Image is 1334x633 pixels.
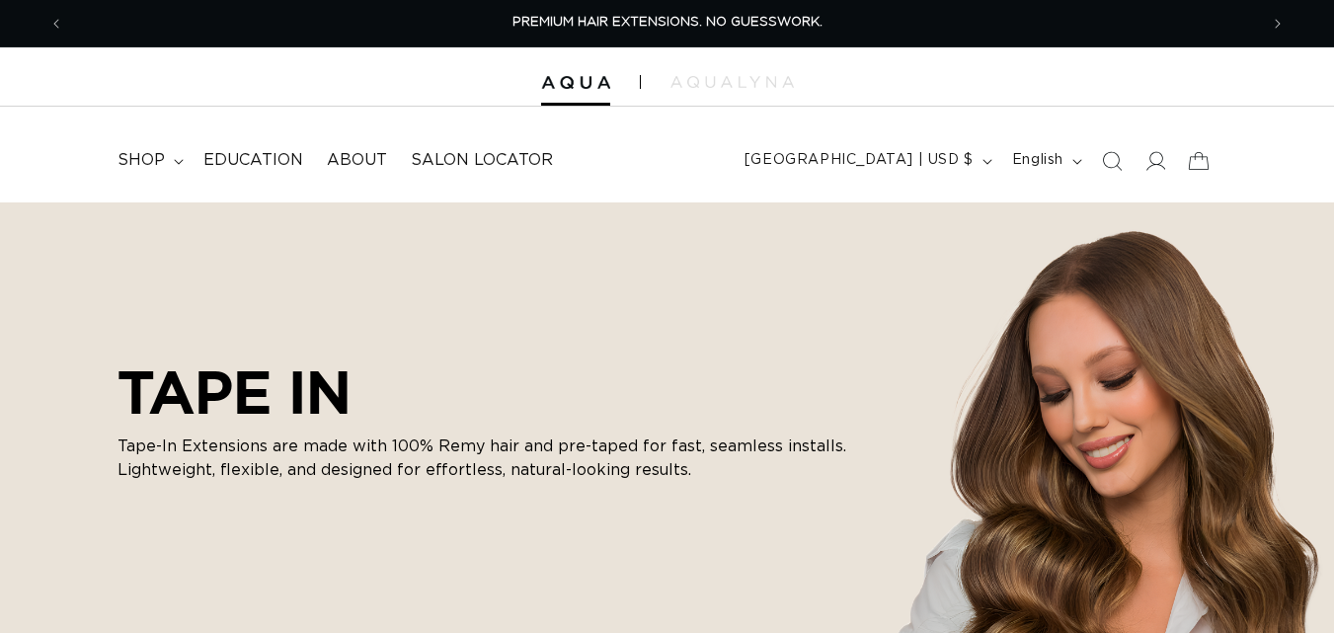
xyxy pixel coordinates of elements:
button: Next announcement [1256,5,1299,42]
span: Education [203,150,303,171]
button: [GEOGRAPHIC_DATA] | USD $ [733,142,1000,180]
span: English [1012,150,1063,171]
p: Tape-In Extensions are made with 100% Remy hair and pre-taped for fast, seamless installs. Lightw... [118,435,868,482]
button: Previous announcement [35,5,78,42]
button: English [1000,142,1090,180]
span: shop [118,150,165,171]
span: Salon Locator [411,150,553,171]
h2: TAPE IN [118,357,868,427]
summary: shop [106,138,192,183]
summary: Search [1090,139,1134,183]
img: aqualyna.com [670,76,794,88]
a: About [315,138,399,183]
span: [GEOGRAPHIC_DATA] | USD $ [745,150,974,171]
a: Education [192,138,315,183]
span: PREMIUM HAIR EXTENSIONS. NO GUESSWORK. [512,16,823,29]
span: About [327,150,387,171]
img: Aqua Hair Extensions [541,76,610,90]
a: Salon Locator [399,138,565,183]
